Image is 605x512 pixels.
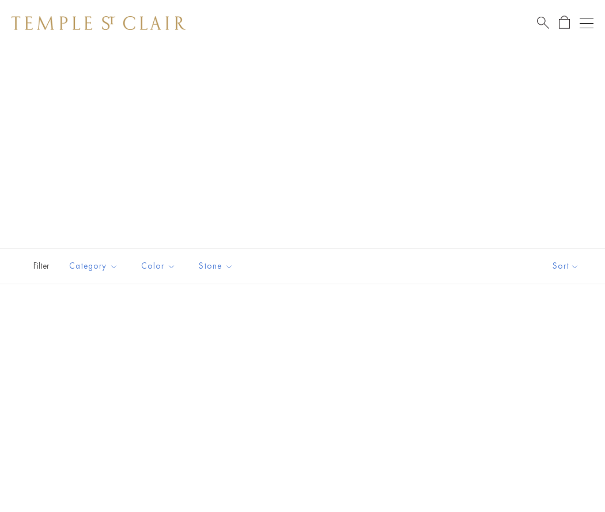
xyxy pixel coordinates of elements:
[60,253,127,279] button: Category
[63,259,127,273] span: Category
[527,249,605,284] button: Show sort by
[133,253,184,279] button: Color
[12,16,186,30] img: Temple St. Clair
[537,16,549,30] a: Search
[193,259,242,273] span: Stone
[580,16,593,30] button: Open navigation
[135,259,184,273] span: Color
[190,253,242,279] button: Stone
[559,16,570,30] a: Open Shopping Bag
